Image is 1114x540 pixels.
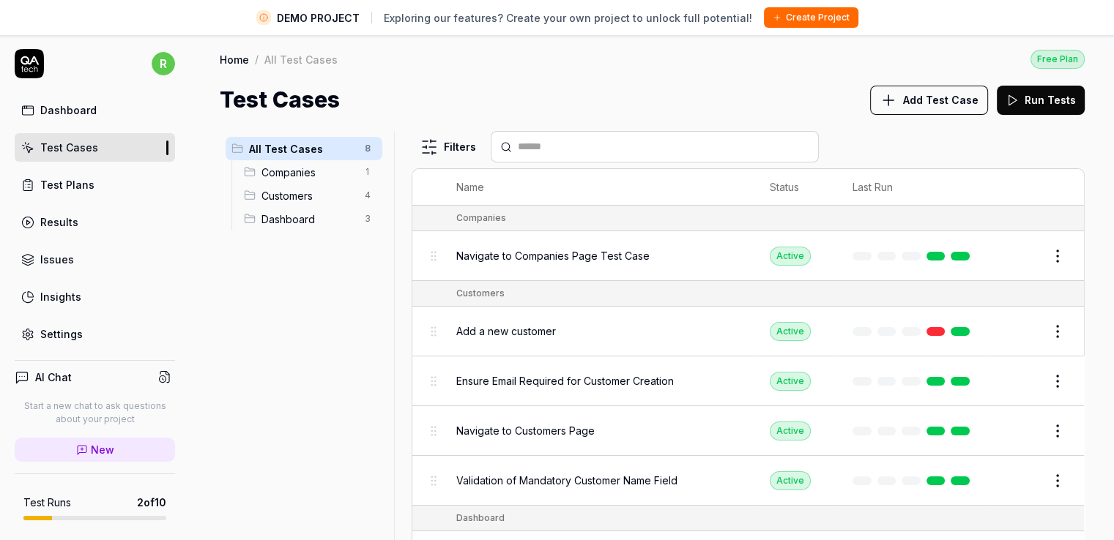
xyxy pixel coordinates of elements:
[40,214,78,230] div: Results
[91,442,114,457] span: New
[412,307,1084,356] tr: Add a new customerActive
[456,423,595,438] span: Navigate to Customers Page
[359,210,376,228] span: 3
[15,96,175,124] a: Dashboard
[456,248,650,263] span: Navigate to Companies Page Test Case
[15,438,175,462] a: New
[770,372,811,391] div: Active
[261,211,356,227] span: Dashboard
[220,52,249,67] a: Home
[456,511,505,525] div: Dashboard
[1031,50,1085,69] div: Free Plan
[755,169,838,206] th: Status
[770,421,811,440] div: Active
[770,322,811,341] div: Active
[40,102,97,118] div: Dashboard
[152,49,175,78] button: r
[238,207,382,230] div: Drag to reorderDashboard3
[15,133,175,162] a: Test Cases
[40,252,74,267] div: Issues
[456,323,556,339] span: Add a new customer
[40,289,81,304] div: Insights
[238,160,382,184] div: Drag to reorderCompanies1
[412,356,1084,406] tr: Ensure Email Required for Customer CreationActive
[23,496,71,509] h5: Test Runs
[442,169,755,206] th: Name
[15,170,175,199] a: Test Plans
[412,132,485,162] button: Filters
[903,92,979,108] span: Add Test Case
[152,52,175,75] span: r
[456,287,505,300] div: Customers
[770,247,811,266] div: Active
[40,140,98,155] div: Test Cases
[456,211,506,225] div: Companies
[264,52,338,67] div: All Test Cases
[1031,49,1085,69] button: Free Plan
[40,177,94,192] div: Test Plans
[456,473,677,488] span: Validation of Mandatory Customer Name Field
[997,86,1085,115] button: Run Tests
[15,400,175,426] p: Start a new chat to ask questions about your project
[15,320,175,348] a: Settings
[412,456,1084,506] tr: Validation of Mandatory Customer Name FieldActive
[255,52,259,67] div: /
[40,326,83,342] div: Settings
[15,245,175,274] a: Issues
[384,10,752,26] span: Exploring our features? Create your own project to unlock full potential!
[261,165,356,180] span: Companies
[838,169,990,206] th: Last Run
[359,140,376,157] span: 8
[764,7,858,28] button: Create Project
[261,188,356,203] span: Customers
[238,184,382,207] div: Drag to reorderCustomers4
[249,141,356,157] span: All Test Cases
[359,187,376,204] span: 4
[15,208,175,236] a: Results
[412,406,1084,456] tr: Navigate to Customers PageActive
[412,231,1084,281] tr: Navigate to Companies Page Test CaseActive
[359,163,376,181] span: 1
[770,471,811,490] div: Active
[137,495,166,510] span: 2 of 10
[15,282,175,311] a: Insights
[220,83,340,116] h1: Test Cases
[456,373,674,389] span: Ensure Email Required for Customer Creation
[870,86,988,115] button: Add Test Case
[277,10,360,26] span: DEMO PROJECT
[35,370,72,385] h4: AI Chat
